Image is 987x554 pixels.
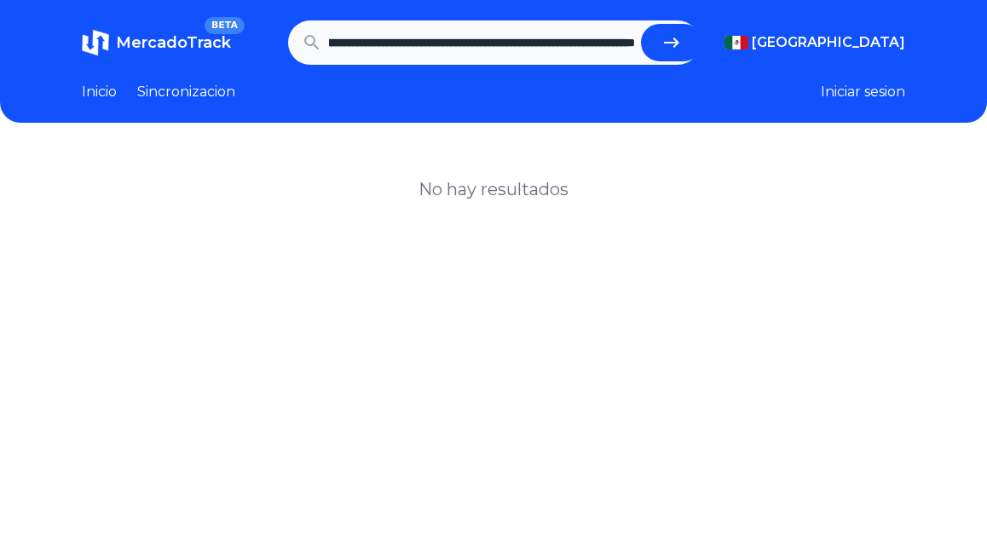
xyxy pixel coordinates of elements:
a: Inicio [82,82,117,102]
img: MercadoTrack [82,29,109,56]
h1: No hay resultados [418,177,569,201]
button: Iniciar sesion [821,82,905,102]
a: Sincronizacion [137,82,235,102]
span: BETA [205,17,245,34]
span: [GEOGRAPHIC_DATA] [752,32,905,53]
img: Mexico [724,36,748,49]
button: [GEOGRAPHIC_DATA] [724,32,905,53]
span: MercadoTrack [116,33,231,52]
a: MercadoTrackBETA [82,29,231,56]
